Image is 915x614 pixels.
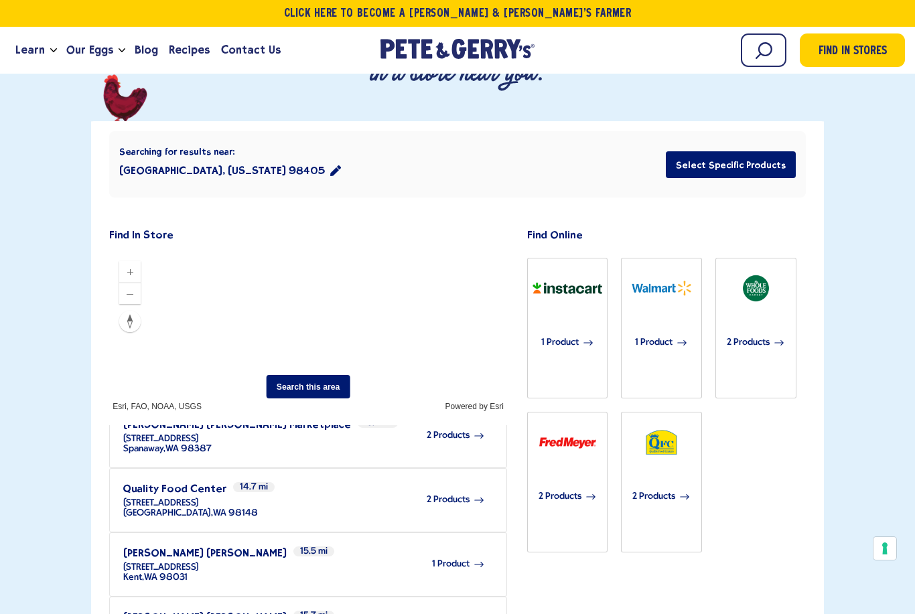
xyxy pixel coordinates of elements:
a: Find in Stores [800,33,905,67]
input: Search [741,33,786,67]
button: Your consent preferences for tracking technologies [873,537,896,560]
span: Contact Us [221,42,281,58]
button: Open the dropdown menu for Learn [50,48,57,53]
a: Blog [129,32,163,68]
span: Our Eggs [66,42,113,58]
button: Open the dropdown menu for Our Eggs [119,48,125,53]
span: Blog [135,42,158,58]
span: Find in Stores [819,43,887,61]
span: Recipes [169,42,210,58]
a: Contact Us [216,32,286,68]
a: Recipes [163,32,215,68]
a: Learn [10,32,50,68]
span: Learn [15,42,45,58]
a: Our Eggs [61,32,119,68]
